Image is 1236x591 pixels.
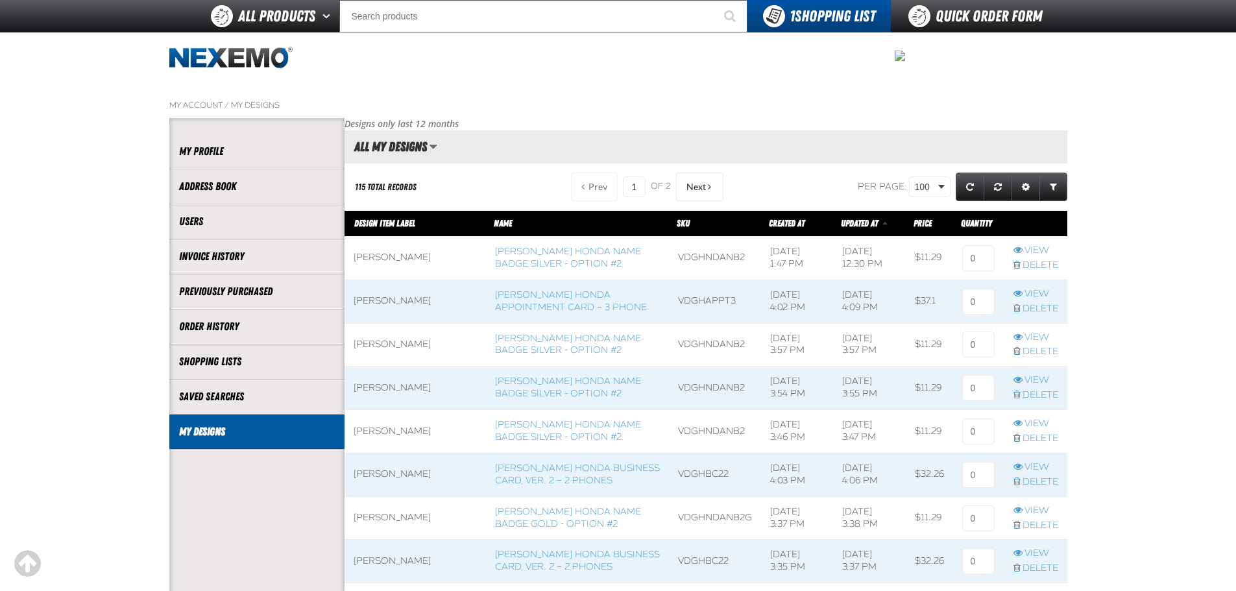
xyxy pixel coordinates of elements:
[345,118,1067,130] p: Designs only last 12 months
[1013,548,1058,560] a: View row action
[906,280,953,323] td: $37.1
[651,181,671,193] span: of 2
[962,462,995,488] input: 0
[345,280,486,323] td: [PERSON_NAME]
[833,280,906,323] td: [DATE] 4:09 PM
[761,410,833,453] td: [DATE] 3:46 PM
[169,100,223,110] a: My Account
[429,136,437,158] button: Manage grid views. Current view is All My Designs
[833,236,906,280] td: [DATE] 12:30 PM
[833,410,906,453] td: [DATE] 3:47 PM
[495,463,660,486] a: [PERSON_NAME] Honda Business Card, Ver. 2 – 2 Phones
[790,7,795,25] strong: 1
[494,218,512,228] a: Name
[841,218,880,228] a: Updated At
[906,323,953,367] td: $11.29
[345,139,427,154] h2: All My Designs
[345,496,486,540] td: [PERSON_NAME]
[13,549,42,578] div: Scroll to the top
[355,181,417,193] div: 115 total records
[962,505,995,531] input: 0
[906,540,953,583] td: $32.26
[677,218,690,228] span: SKU
[169,100,1067,110] nav: Breadcrumbs
[179,389,335,404] a: Saved Searches
[1004,211,1067,237] th: Row actions
[1039,173,1067,201] a: Expand or Collapse Grid Filters
[1013,505,1058,517] a: View row action
[761,540,833,583] td: [DATE] 3:35 PM
[179,354,335,369] a: Shopping Lists
[962,375,995,401] input: 0
[761,496,833,540] td: [DATE] 3:37 PM
[1013,288,1058,300] a: View row action
[761,453,833,496] td: [DATE] 4:03 PM
[1013,418,1058,430] a: View row action
[761,236,833,280] td: [DATE] 1:47 PM
[345,540,486,583] td: [PERSON_NAME]
[686,182,706,192] span: Next Page
[1013,374,1058,387] a: View row action
[769,218,805,228] a: Created At
[962,418,995,444] input: 0
[495,333,641,356] a: [PERSON_NAME] Honda Name Badge Silver - Option #2
[179,249,335,264] a: Invoice History
[761,280,833,323] td: [DATE] 4:02 PM
[345,323,486,367] td: [PERSON_NAME]
[833,367,906,410] td: [DATE] 3:55 PM
[169,47,293,69] img: Nexemo logo
[833,496,906,540] td: [DATE] 3:38 PM
[669,280,761,323] td: VDGHAPPT3
[1012,173,1040,201] a: Expand or Collapse Grid Settings
[1013,476,1058,488] a: Delete row action
[833,323,906,367] td: [DATE] 3:57 PM
[669,540,761,583] td: VDGHBC22
[962,332,995,357] input: 0
[956,173,984,201] a: Refresh grid action
[345,236,486,280] td: [PERSON_NAME]
[1013,562,1058,575] a: Delete row action
[669,236,761,280] td: VDGHNDANB2
[179,284,335,299] a: Previously Purchased
[669,496,761,540] td: VDGHNDANB2G
[495,289,647,313] a: [PERSON_NAME] Honda Appointment Card – 3 Phone
[906,453,953,496] td: $32.26
[495,506,641,529] a: [PERSON_NAME] Honda Name Badge Gold - Option #2
[179,424,335,439] a: My Designs
[669,410,761,453] td: VDGHNDANB2
[169,47,293,69] a: Home
[1013,303,1058,315] a: Delete row action
[495,376,641,399] a: [PERSON_NAME] Honda Name Badge Silver - Option #2
[179,144,335,159] a: My Profile
[179,214,335,229] a: Users
[906,496,953,540] td: $11.29
[623,176,646,197] input: Current page number
[761,323,833,367] td: [DATE] 3:57 PM
[858,181,907,192] span: Per page:
[345,453,486,496] td: [PERSON_NAME]
[669,453,761,496] td: VDGHBC22
[833,540,906,583] td: [DATE] 3:37 PM
[354,218,415,228] a: Design Item Label
[962,289,995,315] input: 0
[495,246,641,269] a: [PERSON_NAME] Honda Name Badge Silver - Option #2
[790,7,875,25] span: Shopping List
[1013,461,1058,474] a: View row action
[669,367,761,410] td: VDGHNDANB2
[841,218,878,228] span: Updated At
[1013,245,1058,257] a: View row action
[1013,332,1058,344] a: View row action
[179,179,335,194] a: Address Book
[984,173,1012,201] a: Reset grid action
[345,367,486,410] td: [PERSON_NAME]
[833,453,906,496] td: [DATE] 4:06 PM
[761,367,833,410] td: [DATE] 3:54 PM
[962,245,995,271] input: 0
[914,218,932,228] span: Price
[906,236,953,280] td: $11.29
[906,410,953,453] td: $11.29
[962,548,995,574] input: 0
[895,51,905,61] img: 30f62db305f4ced946dbffb2f45f5249.jpeg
